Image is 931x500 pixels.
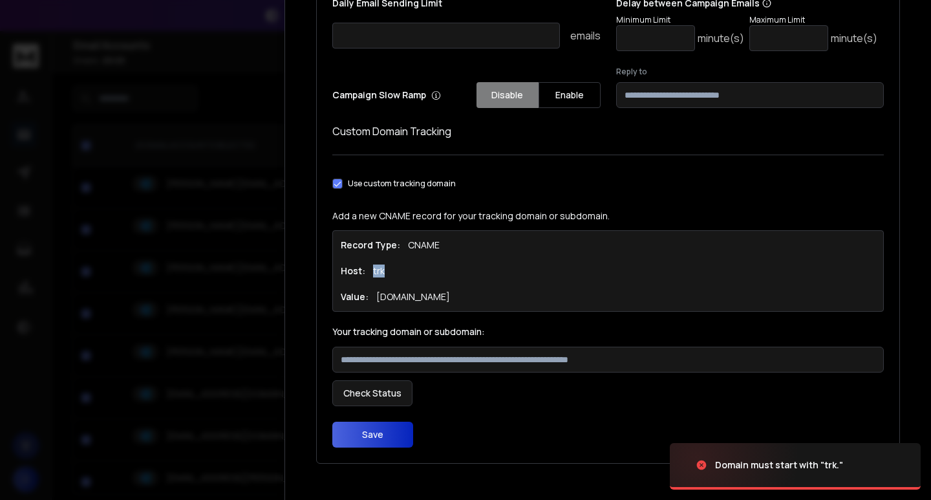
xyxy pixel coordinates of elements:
p: minute(s) [698,30,744,46]
p: Minimum Limit [616,15,744,25]
button: Check Status [332,380,412,406]
p: CNAME [408,239,440,252]
button: Save [332,422,413,448]
button: Enable [539,82,601,108]
label: Your tracking domain or subdomain: [332,327,884,336]
button: Disable [476,82,539,108]
p: Maximum Limit [749,15,877,25]
h1: Record Type: [341,239,400,252]
div: Domain must start with "trk." [715,459,843,472]
h1: Host: [341,265,365,277]
p: Add a new CNAME record for your tracking domain or subdomain. [332,210,884,223]
h1: Value: [341,290,369,303]
p: Campaign Slow Ramp [332,89,441,102]
label: Reply to [616,67,884,77]
p: [DOMAIN_NAME] [376,290,450,303]
p: minute(s) [831,30,877,46]
label: Use custom tracking domain [348,179,456,189]
img: image [670,430,799,500]
h1: Custom Domain Tracking [332,124,884,139]
p: trk [373,265,385,277]
p: emails [570,28,601,43]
